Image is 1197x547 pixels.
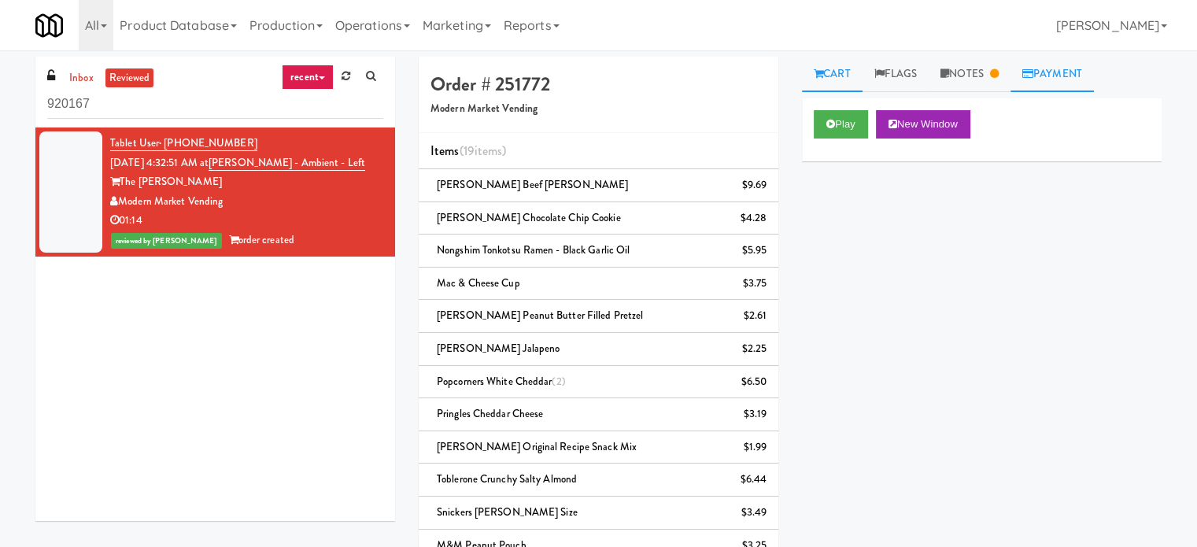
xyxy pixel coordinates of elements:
[741,372,767,392] div: $6.50
[437,439,637,454] span: [PERSON_NAME] Original Recipe Snack Mix
[744,438,767,457] div: $1.99
[437,210,621,225] span: [PERSON_NAME] Chocolate Chip Cookie
[110,155,209,170] span: [DATE] 4:32:51 AM at
[802,57,863,92] a: Cart
[876,110,970,139] button: New Window
[741,503,767,523] div: $3.49
[744,405,767,424] div: $3.19
[863,57,929,92] a: Flags
[437,177,628,192] span: [PERSON_NAME] Beef [PERSON_NAME]
[159,135,257,150] span: · [PHONE_NUMBER]
[742,339,767,359] div: $2.25
[741,470,767,490] div: $6.44
[437,504,578,519] span: Snickers [PERSON_NAME] Size
[110,172,383,192] div: The [PERSON_NAME]
[460,142,507,160] span: (19 )
[741,209,767,228] div: $4.28
[35,128,395,257] li: Tablet User· [PHONE_NUMBER][DATE] 4:32:51 AM at[PERSON_NAME] - Ambient - LeftThe [PERSON_NAME]Mod...
[105,68,154,88] a: reviewed
[742,241,767,261] div: $5.95
[744,306,767,326] div: $2.61
[65,68,98,88] a: inbox
[111,233,222,249] span: reviewed by [PERSON_NAME]
[437,275,520,290] span: Mac & Cheese Cup
[437,406,543,421] span: Pringles Cheddar Cheese
[552,374,565,389] span: (2)
[475,142,503,160] ng-pluralize: items
[209,155,365,171] a: [PERSON_NAME] - Ambient - Left
[110,135,257,151] a: Tablet User· [PHONE_NUMBER]
[437,242,630,257] span: Nongshim Tonkotsu Ramen - Black Garlic Oil
[743,274,767,294] div: $3.75
[437,341,560,356] span: [PERSON_NAME] Jalapeno
[929,57,1010,92] a: Notes
[282,65,334,90] a: recent
[814,110,868,139] button: Play
[437,308,643,323] span: [PERSON_NAME] Peanut Butter Filled Pretzel
[437,471,577,486] span: Toblerone Crunchy Salty Almond
[1010,57,1094,92] a: Payment
[47,90,383,119] input: Search vision orders
[229,232,294,247] span: order created
[430,103,767,115] h5: Modern Market Vending
[430,142,506,160] span: Items
[742,176,767,195] div: $9.69
[437,374,566,389] span: Popcorners White Cheddar
[430,74,767,94] h4: Order # 251772
[110,192,383,212] div: Modern Market Vending
[35,12,63,39] img: Micromart
[110,211,383,231] div: 01:14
